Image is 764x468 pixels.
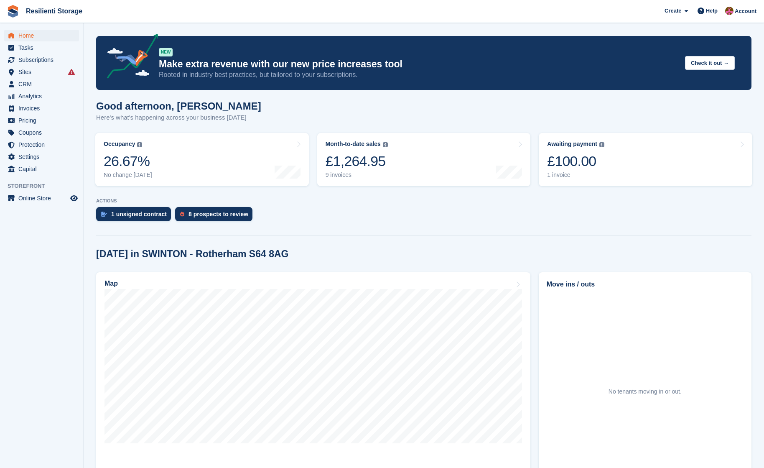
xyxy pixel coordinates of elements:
img: price-adjustments-announcement-icon-8257ccfd72463d97f412b2fc003d46551f7dbcb40ab6d574587a9cd5c0d94... [100,34,158,82]
img: icon-info-grey-7440780725fd019a000dd9b08b2336e03edf1995a4989e88bcd33f0948082b44.svg [137,142,142,147]
span: Pricing [18,115,69,126]
span: Coupons [18,127,69,138]
div: Awaiting payment [547,141,597,148]
a: menu [4,151,79,163]
span: Tasks [18,42,69,54]
img: Kerrie Whiteley [725,7,733,15]
p: Rooted in industry best practices, but tailored to your subscriptions. [159,70,678,79]
button: Check it out → [685,56,735,70]
div: 1 invoice [547,171,604,179]
p: Here's what's happening across your business [DATE] [96,113,261,123]
h2: [DATE] in SWINTON - Rotherham S64 8AG [96,248,288,260]
a: menu [4,42,79,54]
div: 1 unsigned contract [111,211,167,217]
div: Month-to-date sales [326,141,381,148]
span: Invoices [18,102,69,114]
a: Resilienti Storage [23,4,86,18]
div: No tenants moving in or out. [609,387,682,396]
img: prospect-51fa495bee0391a8d652442698ab0144808aea92771e9ea1ae160a38d050c398.svg [180,212,184,217]
a: Month-to-date sales £1,264.95 9 invoices [317,133,531,186]
h1: Good afternoon, [PERSON_NAME] [96,100,261,112]
a: menu [4,139,79,151]
a: menu [4,30,79,41]
div: 9 invoices [326,171,388,179]
span: Home [18,30,69,41]
a: menu [4,127,79,138]
div: NEW [159,48,173,56]
span: Analytics [18,90,69,102]
span: Create [665,7,681,15]
a: Awaiting payment £100.00 1 invoice [539,133,752,186]
a: menu [4,102,79,114]
i: Smart entry sync failures have occurred [68,69,75,75]
img: icon-info-grey-7440780725fd019a000dd9b08b2336e03edf1995a4989e88bcd33f0948082b44.svg [383,142,388,147]
span: Online Store [18,192,69,204]
div: Occupancy [104,141,135,148]
a: menu [4,90,79,102]
a: Occupancy 26.67% No change [DATE] [95,133,309,186]
a: Preview store [69,193,79,203]
a: 1 unsigned contract [96,207,175,225]
div: No change [DATE] [104,171,152,179]
div: 8 prospects to review [188,211,248,217]
h2: Map [104,280,118,287]
img: stora-icon-8386f47178a22dfd0bd8f6a31ec36ba5ce8667c1dd55bd0f319d3a0aa187defe.svg [7,5,19,18]
span: Account [735,7,756,15]
a: menu [4,115,79,126]
a: menu [4,192,79,204]
span: Sites [18,66,69,78]
span: Subscriptions [18,54,69,66]
a: menu [4,163,79,175]
a: 8 prospects to review [175,207,257,225]
img: icon-info-grey-7440780725fd019a000dd9b08b2336e03edf1995a4989e88bcd33f0948082b44.svg [599,142,604,147]
span: Storefront [8,182,83,190]
span: Protection [18,139,69,151]
a: menu [4,54,79,66]
a: menu [4,78,79,90]
div: £1,264.95 [326,153,388,170]
p: ACTIONS [96,198,751,204]
a: menu [4,66,79,78]
span: Settings [18,151,69,163]
p: Make extra revenue with our new price increases tool [159,58,678,70]
div: £100.00 [547,153,604,170]
span: Help [706,7,718,15]
h2: Move ins / outs [547,279,744,289]
span: Capital [18,163,69,175]
img: contract_signature_icon-13c848040528278c33f63329250d36e43548de30e8caae1d1a13099fd9432cc5.svg [101,212,107,217]
span: CRM [18,78,69,90]
div: 26.67% [104,153,152,170]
